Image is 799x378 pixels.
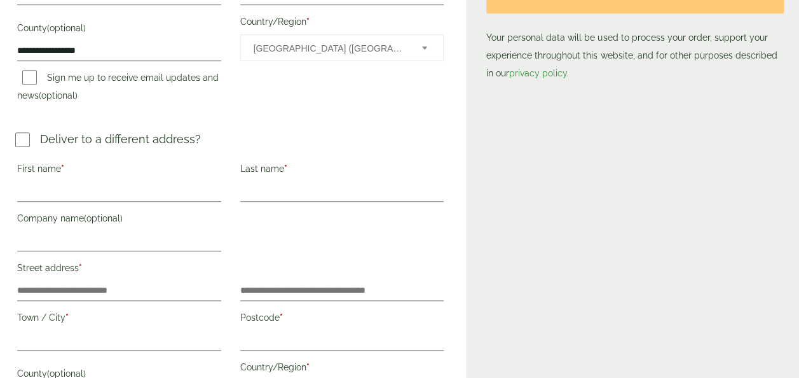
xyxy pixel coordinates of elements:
label: Country/Region [240,13,444,34]
input: Sign me up to receive email updates and news(optional) [22,70,37,85]
p: Deliver to a different address? [40,130,201,148]
abbr: required [61,164,64,174]
label: Company name [17,209,221,231]
label: County [17,19,221,41]
label: Town / City [17,309,221,330]
label: Sign me up to receive email updates and news [17,73,219,104]
label: Street address [17,259,221,281]
label: Last name [240,160,444,181]
span: United Kingdom (UK) [254,35,406,62]
label: Postcode [240,309,444,330]
abbr: required [284,164,287,174]
a: privacy policy [509,68,567,78]
abbr: required [306,362,310,372]
label: First name [17,160,221,181]
abbr: required [280,312,283,323]
abbr: required [65,312,69,323]
span: (optional) [84,213,123,223]
span: (optional) [47,23,86,33]
abbr: required [79,263,82,273]
span: Country/Region [240,34,444,61]
span: (optional) [39,90,78,101]
abbr: required [306,17,310,27]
